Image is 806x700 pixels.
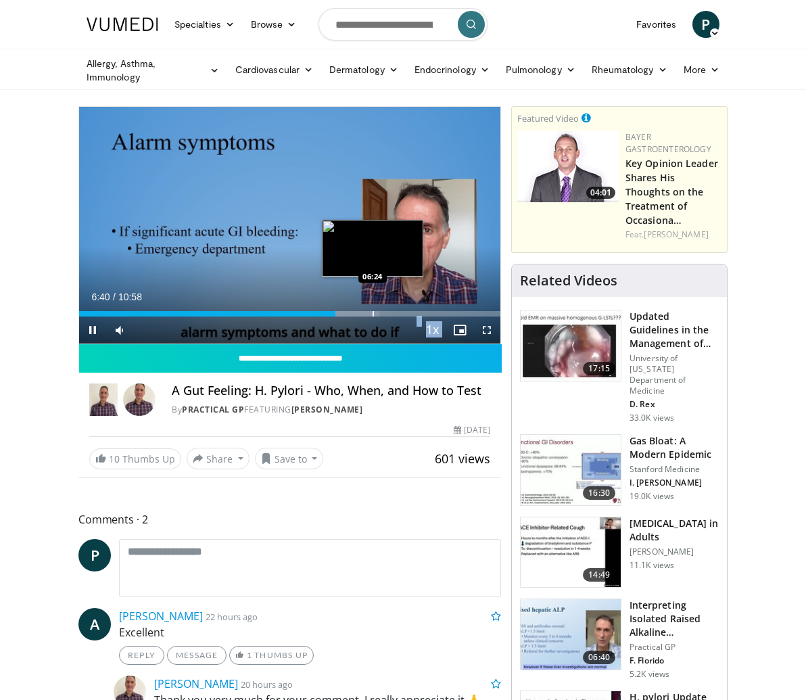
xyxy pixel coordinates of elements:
input: Search topics, interventions [318,8,488,41]
a: P [78,539,111,571]
a: 06:40 Interpreting Isolated Raised Alkaline Phosphatase Practical GP F. Florido 5.2K views [520,599,719,680]
img: Practical GP [89,383,118,416]
div: Feat. [625,229,721,241]
a: Cardiovascular [227,56,321,83]
h4: Related Videos [520,273,617,289]
a: Allergy, Asthma, Immunology [78,57,227,84]
span: 10:58 [118,291,142,302]
a: [PERSON_NAME] [119,609,203,624]
a: Favorites [628,11,684,38]
h3: Gas Bloat: A Modern Epidemic [630,434,719,461]
a: Specialties [166,11,243,38]
a: Message [167,646,227,665]
img: dfcfcb0d-b871-4e1a-9f0c-9f64970f7dd8.150x105_q85_crop-smart_upscale.jpg [521,310,621,381]
span: 6:40 [91,291,110,302]
a: 04:01 [517,131,619,202]
span: 17:15 [583,362,615,375]
p: University of [US_STATE] Department of Medicine [630,353,719,396]
video-js: Video Player [79,107,500,344]
a: Bayer Gastroenterology [625,131,711,155]
a: Rheumatology [584,56,675,83]
img: 9828b8df-38ad-4333-b93d-bb657251ca89.png.150x105_q85_crop-smart_upscale.png [517,131,619,202]
small: Featured Video [517,112,579,124]
img: 11950cd4-d248-4755-8b98-ec337be04c84.150x105_q85_crop-smart_upscale.jpg [521,517,621,588]
button: Pause [79,317,106,344]
div: By FEATURING [172,404,490,416]
button: Fullscreen [473,317,500,344]
a: A [78,608,111,640]
h3: Interpreting Isolated Raised Alkaline Phosphatase [630,599,719,639]
span: 16:30 [583,486,615,500]
img: VuMedi Logo [87,18,158,31]
a: Reply [119,646,164,665]
a: [PERSON_NAME] [644,229,708,240]
a: [PERSON_NAME] [154,676,238,691]
img: Avatar [123,383,156,416]
span: 06:40 [583,651,615,664]
div: Progress Bar [79,311,500,317]
small: 20 hours ago [241,678,293,691]
span: / [113,291,116,302]
h3: Updated Guidelines in the Management of Large Colon Polyps: Inspecti… [630,310,719,350]
img: 6a4ee52d-0f16-480d-a1b4-8187386ea2ed.150x105_q85_crop-smart_upscale.jpg [521,599,621,670]
span: 601 views [435,450,490,467]
button: Playback Rate [419,317,446,344]
small: 22 hours ago [206,611,258,623]
a: [PERSON_NAME] [291,404,363,415]
span: 10 [109,452,120,465]
a: Key Opinion Leader Shares His Thoughts on the Treatment of Occasiona… [625,157,718,227]
p: 11.1K views [630,560,674,571]
a: P [692,11,719,38]
span: 1 [247,650,252,660]
a: 1 Thumbs Up [229,646,314,665]
a: More [675,56,728,83]
p: [PERSON_NAME] [630,546,719,557]
a: 14:49 [MEDICAL_DATA] in Adults [PERSON_NAME] 11.1K views [520,517,719,588]
p: 33.0K views [630,413,674,423]
p: 5.2K views [630,669,669,680]
button: Enable picture-in-picture mode [446,317,473,344]
a: Dermatology [321,56,406,83]
a: Pulmonology [498,56,584,83]
a: Browse [243,11,305,38]
p: D. Rex [630,399,719,410]
img: image.jpeg [322,220,423,277]
p: Excellent [119,624,501,640]
div: [DATE] [454,424,490,436]
a: 16:30 Gas Bloat: A Modern Epidemic Stanford Medicine I. [PERSON_NAME] 19.0K views [520,434,719,506]
a: Practical GP [182,404,244,415]
a: 17:15 Updated Guidelines in the Management of Large Colon Polyps: Inspecti… University of [US_STA... [520,310,719,423]
h4: A Gut Feeling: H. Pylori - Who, When, and How to Test [172,383,490,398]
h3: [MEDICAL_DATA] in Adults [630,517,719,544]
p: 19.0K views [630,491,674,502]
p: I. [PERSON_NAME] [630,477,719,488]
button: Mute [106,317,133,344]
span: 04:01 [586,187,615,199]
a: 10 Thumbs Up [89,448,181,469]
p: F. Florido [630,655,719,666]
button: Save to [255,448,324,469]
span: 14:49 [583,568,615,582]
span: Comments 2 [78,511,501,528]
img: 480ec31d-e3c1-475b-8289-0a0659db689a.150x105_q85_crop-smart_upscale.jpg [521,435,621,505]
p: Stanford Medicine [630,464,719,475]
p: Practical GP [630,642,719,653]
button: Share [187,448,250,469]
a: Endocrinology [406,56,498,83]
